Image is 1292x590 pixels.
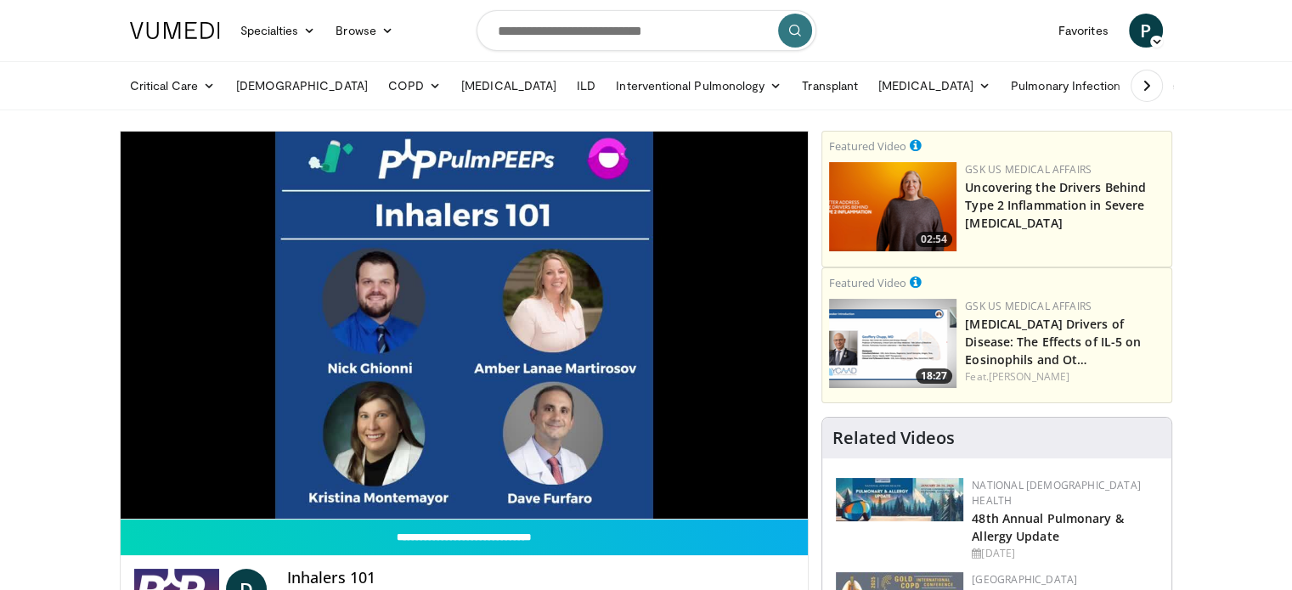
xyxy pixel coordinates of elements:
a: [GEOGRAPHIC_DATA] [972,572,1077,587]
a: Browse [325,14,403,48]
a: COPD [378,69,451,103]
a: Uncovering the Drivers Behind Type 2 Inflammation in Severe [MEDICAL_DATA] [965,179,1146,231]
h4: Related Videos [832,428,955,448]
a: GSK US Medical Affairs [965,162,1092,177]
a: [MEDICAL_DATA] [868,69,1001,103]
small: Featured Video [829,138,906,154]
div: Feat. [965,369,1165,385]
a: GSK US Medical Affairs [965,299,1092,313]
span: 02:54 [916,232,952,247]
h4: Inhalers 101 [287,569,795,587]
a: 48th Annual Pulmonary & Allergy Update [972,510,1123,544]
img: 763bf435-924b-49ae-a76d-43e829d5b92f.png.150x105_q85_crop-smart_upscale.png [829,162,956,251]
small: Featured Video [829,275,906,290]
a: Transplant [792,69,868,103]
input: Search topics, interventions [477,10,816,51]
a: Favorites [1048,14,1119,48]
a: 02:54 [829,162,956,251]
img: b90f5d12-84c1-472e-b843-5cad6c7ef911.jpg.150x105_q85_autocrop_double_scale_upscale_version-0.2.jpg [836,478,963,521]
a: P [1129,14,1163,48]
span: 18:27 [916,368,952,384]
video-js: Video Player [121,132,809,520]
a: 18:27 [829,299,956,388]
a: [MEDICAL_DATA] [451,69,567,103]
a: Interventional Pulmonology [606,69,792,103]
img: 3f87c9d9-730d-4866-a1ca-7d9e9da8198e.png.150x105_q85_crop-smart_upscale.png [829,299,956,388]
img: VuMedi Logo [130,22,220,39]
a: [MEDICAL_DATA] Drivers of Disease: The Effects of IL-5 on Eosinophils and Ot… [965,316,1141,368]
a: Pulmonary Infection [1001,69,1148,103]
a: [DEMOGRAPHIC_DATA] [226,69,378,103]
a: [PERSON_NAME] [989,369,1069,384]
a: Specialties [230,14,326,48]
a: National [DEMOGRAPHIC_DATA] Health [972,478,1141,508]
div: [DATE] [972,546,1158,561]
a: ILD [567,69,606,103]
a: Critical Care [120,69,226,103]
